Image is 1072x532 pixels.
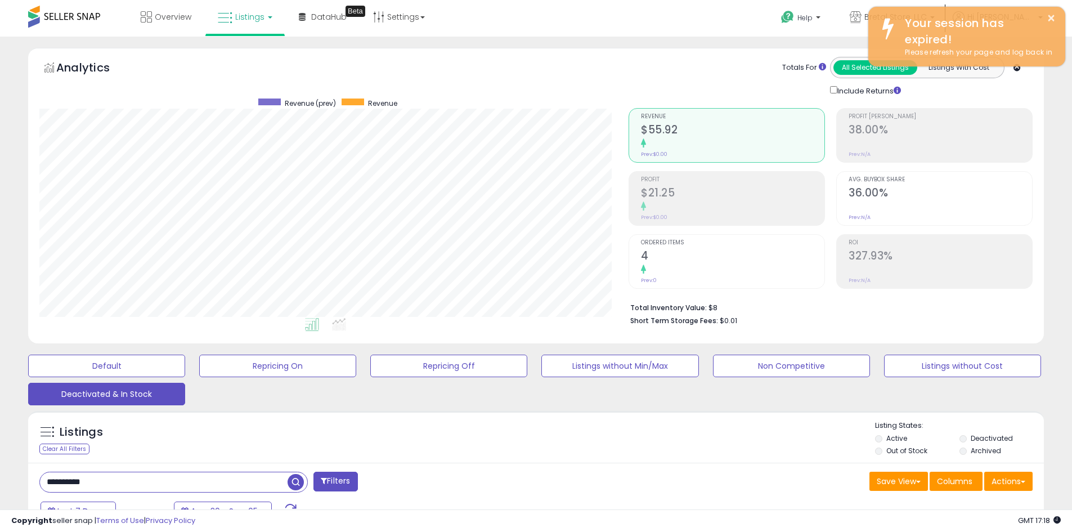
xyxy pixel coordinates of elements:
[630,300,1024,314] li: $8
[56,60,132,78] h5: Analytics
[146,515,195,526] a: Privacy Policy
[833,60,917,75] button: All Selected Listings
[311,11,347,23] span: DataHub
[849,277,871,284] small: Prev: N/A
[869,472,928,491] button: Save View
[971,433,1013,443] label: Deactivated
[155,11,191,23] span: Overview
[174,502,272,521] button: Aug-30 - Sep-05
[720,315,737,326] span: $0.01
[822,84,914,97] div: Include Returns
[641,186,824,202] h2: $21.25
[772,2,832,37] a: Help
[971,446,1001,455] label: Archived
[849,177,1032,183] span: Avg. Buybox Share
[641,240,824,246] span: Ordered Items
[313,472,357,491] button: Filters
[884,355,1041,377] button: Listings without Cost
[849,114,1032,120] span: Profit [PERSON_NAME]
[28,355,185,377] button: Default
[930,472,983,491] button: Columns
[630,316,718,325] b: Short Term Storage Fees:
[896,15,1057,47] div: Your session has expired!
[641,214,667,221] small: Prev: $0.00
[864,11,927,23] span: Bretal Store, LLC
[96,515,144,526] a: Terms of Use
[370,355,527,377] button: Repricing Off
[1018,515,1061,526] span: 2025-09-16 17:18 GMT
[641,114,824,120] span: Revenue
[849,186,1032,202] h2: 36.00%
[641,123,824,138] h2: $55.92
[849,123,1032,138] h2: 38.00%
[11,516,195,526] div: seller snap | |
[782,62,826,73] div: Totals For
[886,433,907,443] label: Active
[641,177,824,183] span: Profit
[797,13,813,23] span: Help
[641,249,824,265] h2: 4
[937,476,972,487] span: Columns
[11,515,52,526] strong: Copyright
[368,99,397,108] span: Revenue
[191,506,258,517] span: Aug-30 - Sep-05
[886,446,927,455] label: Out of Stock
[1047,11,1056,25] button: ×
[849,249,1032,265] h2: 327.93%
[641,277,657,284] small: Prev: 0
[917,60,1001,75] button: Listings With Cost
[849,240,1032,246] span: ROI
[285,99,336,108] span: Revenue (prev)
[346,6,365,17] div: Tooltip anchor
[57,506,102,517] span: Last 7 Days
[235,11,264,23] span: Listings
[896,47,1057,58] div: Please refresh your page and log back in
[39,444,89,454] div: Clear All Filters
[781,10,795,24] i: Get Help
[541,355,698,377] button: Listings without Min/Max
[849,214,871,221] small: Prev: N/A
[641,151,667,158] small: Prev: $0.00
[630,303,707,312] b: Total Inventory Value:
[849,151,871,158] small: Prev: N/A
[199,355,356,377] button: Repricing On
[713,355,870,377] button: Non Competitive
[875,421,1044,431] p: Listing States:
[984,472,1033,491] button: Actions
[41,502,116,521] button: Last 7 Days
[118,507,169,517] span: Compared to:
[28,383,185,405] button: Deactivated & In Stock
[60,424,103,440] h5: Listings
